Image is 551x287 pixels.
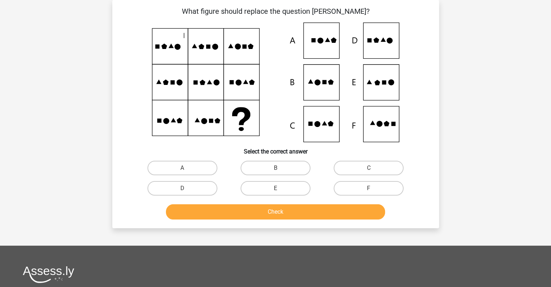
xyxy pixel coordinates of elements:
[334,161,404,175] label: C
[241,161,310,175] label: B
[334,181,404,196] label: F
[124,142,427,155] h6: Select the correct answer
[147,181,217,196] label: D
[23,266,74,283] img: Assessly logo
[124,6,427,17] p: What figure should replace the question [PERSON_NAME]?
[166,204,385,220] button: Check
[147,161,217,175] label: A
[241,181,310,196] label: E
